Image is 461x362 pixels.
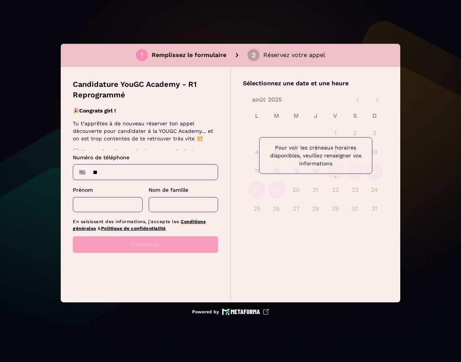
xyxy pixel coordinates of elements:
[73,154,129,160] span: Numéro de téléphone
[73,219,206,231] a: Conditions générales
[73,148,216,170] p: 💬 Un membre de mon équipe va prendre le temps d’échanger avec toi en visio pendant 30 à 45 minute...
[141,52,143,59] div: 1
[192,308,269,315] a: Powered by
[73,107,216,114] p: 🎉
[192,309,219,315] p: Powered by
[101,226,166,231] a: Politique de confidentialité
[73,187,93,193] span: Prénom
[243,79,388,88] p: Sélectionnez une date et une heure
[252,52,256,59] div: 2
[73,120,216,142] p: Tu t’apprêtes à de nouveau réserver ton appel découverte pour candidater à la YOUGC Academy… et o...
[152,51,226,60] p: Remplissez le formulaire
[73,79,218,100] p: Candidature YouGC Academy - R1 Reprogrammé
[75,166,90,178] div: United States: + 1
[263,51,325,60] p: Réservez votre appel
[73,218,218,232] p: En saisissant des informations, j'accepte les
[79,108,116,114] strong: Congrats girl !
[149,187,188,193] span: Nom de famille
[266,144,366,168] p: Pour voir les créneaux horaires disponibles, veuillez renseigner vos informations
[98,226,101,231] span: &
